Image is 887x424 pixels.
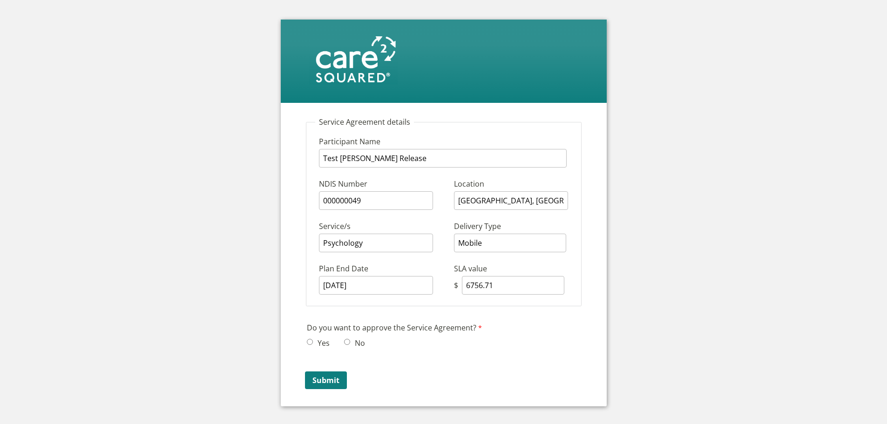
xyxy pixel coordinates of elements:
[454,234,566,252] input: Delivery Type
[307,322,484,336] label: Do you want to approve the Service Agreement?
[454,191,568,210] input: Location
[462,276,564,295] input: SLA value
[309,34,398,85] img: sxs
[319,276,433,295] input: Plan End Date
[319,221,445,234] label: Service/s
[319,136,445,149] label: Participant Name
[319,178,445,191] label: NDIS Number
[319,234,433,252] input: Service/s
[319,191,433,210] input: NDIS Number
[454,263,489,276] label: SLA value
[454,221,503,234] label: Delivery Type
[319,149,567,168] input: Participant Name
[454,178,487,191] label: Location
[454,280,460,290] div: $
[315,117,414,127] legend: Service Agreement details
[315,338,330,348] label: Yes
[305,371,347,389] input: Submit
[352,338,365,348] label: No
[319,263,445,276] label: Plan End Date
